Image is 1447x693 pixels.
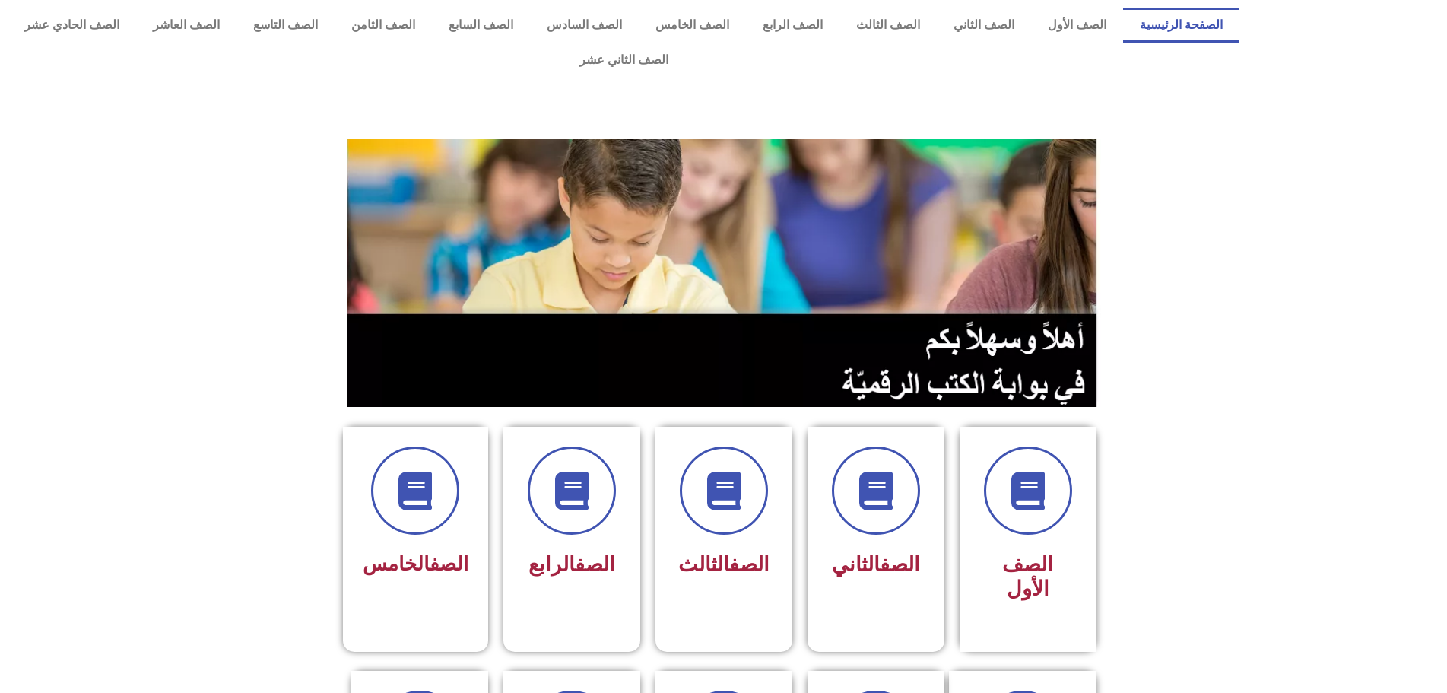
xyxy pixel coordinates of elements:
a: الصف الثاني عشر [8,43,1239,78]
a: الصف السابع [432,8,530,43]
a: الصف الأول [1031,8,1123,43]
span: الصف الأول [1002,552,1053,601]
span: الثاني [832,552,920,577]
a: الصف [430,552,468,575]
a: الصف الثامن [335,8,432,43]
a: الصف الرابع [746,8,839,43]
span: الرابع [528,552,615,577]
span: الثالث [678,552,770,577]
a: الصف الثاني [937,8,1031,43]
a: الصف [880,552,920,577]
a: الصف الحادي عشر [8,8,136,43]
a: الصف الخامس [639,8,746,43]
a: الصفحة الرئيسية [1123,8,1239,43]
a: الصف [729,552,770,577]
a: الصف الثالث [839,8,937,43]
span: الخامس [363,552,468,575]
a: الصف العاشر [136,8,236,43]
a: الصف [575,552,615,577]
a: الصف التاسع [236,8,335,43]
a: الصف السادس [530,8,639,43]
